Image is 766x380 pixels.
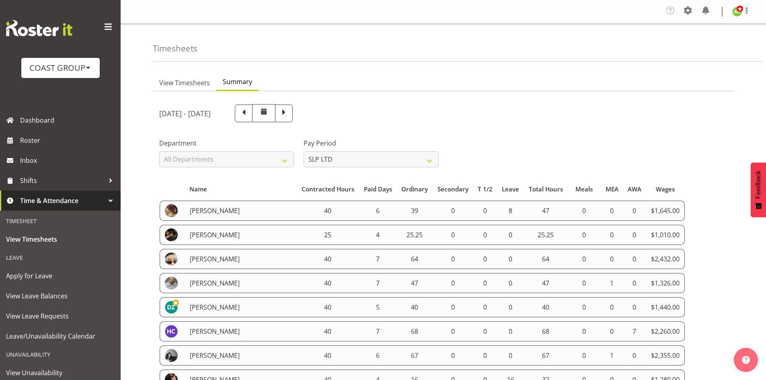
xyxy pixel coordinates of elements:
[473,201,497,221] td: 0
[165,325,178,338] img: han-chaleerin10367.jpg
[524,273,568,293] td: 47
[751,162,766,217] button: Feedback - Show survey
[165,228,178,241] img: alan-burrowsbb943395863b3ae7062c263e1c991831.png
[478,185,493,194] div: T 1/2
[297,321,359,341] td: 40
[20,134,117,146] span: Roster
[2,213,119,229] div: Timesheet
[297,297,359,317] td: 40
[567,321,601,341] td: 0
[153,44,197,53] h4: Timesheets
[567,273,601,293] td: 0
[159,109,211,118] h5: [DATE] - [DATE]
[297,201,359,221] td: 40
[359,297,396,317] td: 5
[528,185,563,194] div: Total Hours
[473,273,497,293] td: 0
[359,321,396,341] td: 7
[601,225,623,245] td: 0
[396,225,432,245] td: 25.25
[473,321,497,341] td: 0
[159,78,210,88] span: View Timesheets
[567,345,601,366] td: 0
[497,321,524,341] td: 0
[646,297,685,317] td: $1,440.00
[359,249,396,269] td: 7
[497,297,524,317] td: 0
[433,225,473,245] td: 0
[473,345,497,366] td: 0
[2,326,119,346] a: Leave/Unavailability Calendar
[6,270,115,282] span: Apply for Leave
[396,249,432,269] td: 64
[2,229,119,249] a: View Timesheets
[628,185,641,194] div: AWA
[2,306,119,326] a: View Leave Requests
[732,7,742,16] img: angela-kerrigan9606.jpg
[301,185,354,194] div: Contracted Hours
[359,345,396,366] td: 6
[473,249,497,269] td: 0
[623,249,646,269] td: 0
[297,345,359,366] td: 40
[2,249,119,266] div: Leave
[601,297,623,317] td: 0
[524,249,568,269] td: 64
[2,286,119,306] a: View Leave Balances
[396,345,432,366] td: 67
[20,154,117,166] span: Inbox
[601,345,623,366] td: 1
[601,201,623,221] td: 0
[363,185,392,194] div: Paid Days
[396,321,432,341] td: 68
[29,62,92,74] div: COAST GROUP
[433,321,473,341] td: 0
[567,201,601,221] td: 0
[433,249,473,269] td: 0
[524,201,568,221] td: 47
[601,321,623,341] td: 0
[185,225,297,245] td: [PERSON_NAME]
[497,273,524,293] td: 0
[6,367,115,379] span: View Unavailability
[297,225,359,245] td: 25
[601,249,623,269] td: 0
[165,349,178,362] img: hayden-watts63df7d1b9052fe9277054df1db42bcd0.png
[401,185,428,194] div: Ordinary
[185,201,297,221] td: [PERSON_NAME]
[359,225,396,245] td: 4
[433,297,473,317] td: 0
[623,297,646,317] td: 0
[396,273,432,293] td: 47
[297,273,359,293] td: 40
[623,321,646,341] td: 7
[185,321,297,341] td: [PERSON_NAME]
[473,297,497,317] td: 0
[524,321,568,341] td: 68
[165,253,178,265] img: aof-anujarawat71d0d1c466b097e0dd92e270e9672f26.png
[572,185,596,194] div: Meals
[223,77,252,86] span: Summary
[742,356,750,364] img: help-xxl-2.png
[359,201,396,221] td: 6
[189,185,292,194] div: Name
[433,273,473,293] td: 0
[605,185,618,194] div: MEA
[20,114,117,126] span: Dashboard
[524,225,568,245] td: 25.25
[433,345,473,366] td: 0
[2,266,119,286] a: Apply for Leave
[6,290,115,302] span: View Leave Balances
[433,201,473,221] td: 0
[623,273,646,293] td: 0
[359,273,396,293] td: 7
[159,138,294,148] label: Department
[396,201,432,221] td: 39
[601,273,623,293] td: 1
[497,345,524,366] td: 0
[497,249,524,269] td: 0
[567,249,601,269] td: 0
[623,345,646,366] td: 0
[646,321,685,341] td: $2,260.00
[185,297,297,317] td: [PERSON_NAME]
